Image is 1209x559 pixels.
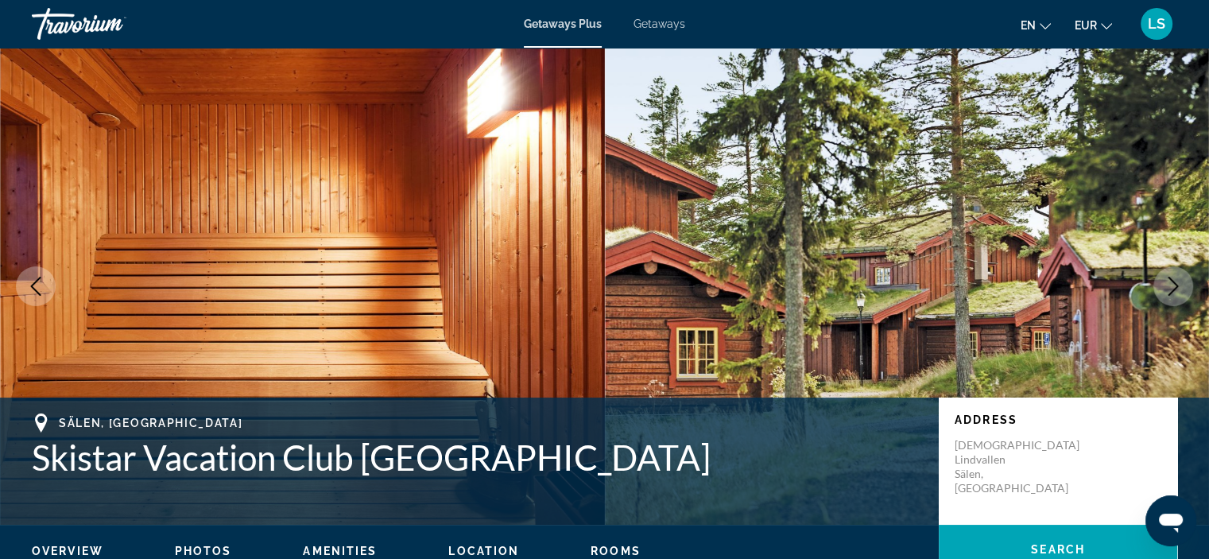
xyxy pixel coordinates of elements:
[32,545,103,557] span: Overview
[955,413,1161,426] p: Address
[634,17,685,30] a: Getaways
[175,545,232,557] span: Photos
[448,544,519,558] button: Location
[1021,19,1036,32] span: en
[32,544,103,558] button: Overview
[32,437,923,478] h1: Skistar Vacation Club [GEOGRAPHIC_DATA]
[448,545,519,557] span: Location
[1021,14,1051,37] button: Change language
[303,544,377,558] button: Amenities
[524,17,602,30] a: Getaways Plus
[955,438,1082,495] p: [DEMOGRAPHIC_DATA] Lindvallen Sälen, [GEOGRAPHIC_DATA]
[1136,7,1177,41] button: User Menu
[1075,19,1097,32] span: EUR
[59,417,242,429] span: Sälen, [GEOGRAPHIC_DATA]
[16,266,56,306] button: Previous image
[591,545,641,557] span: Rooms
[1148,16,1165,32] span: LS
[32,3,191,45] a: Travorium
[1031,543,1085,556] span: Search
[1075,14,1112,37] button: Change currency
[1145,495,1196,546] iframe: Button to launch messaging window
[175,544,232,558] button: Photos
[303,545,377,557] span: Amenities
[591,544,641,558] button: Rooms
[1153,266,1193,306] button: Next image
